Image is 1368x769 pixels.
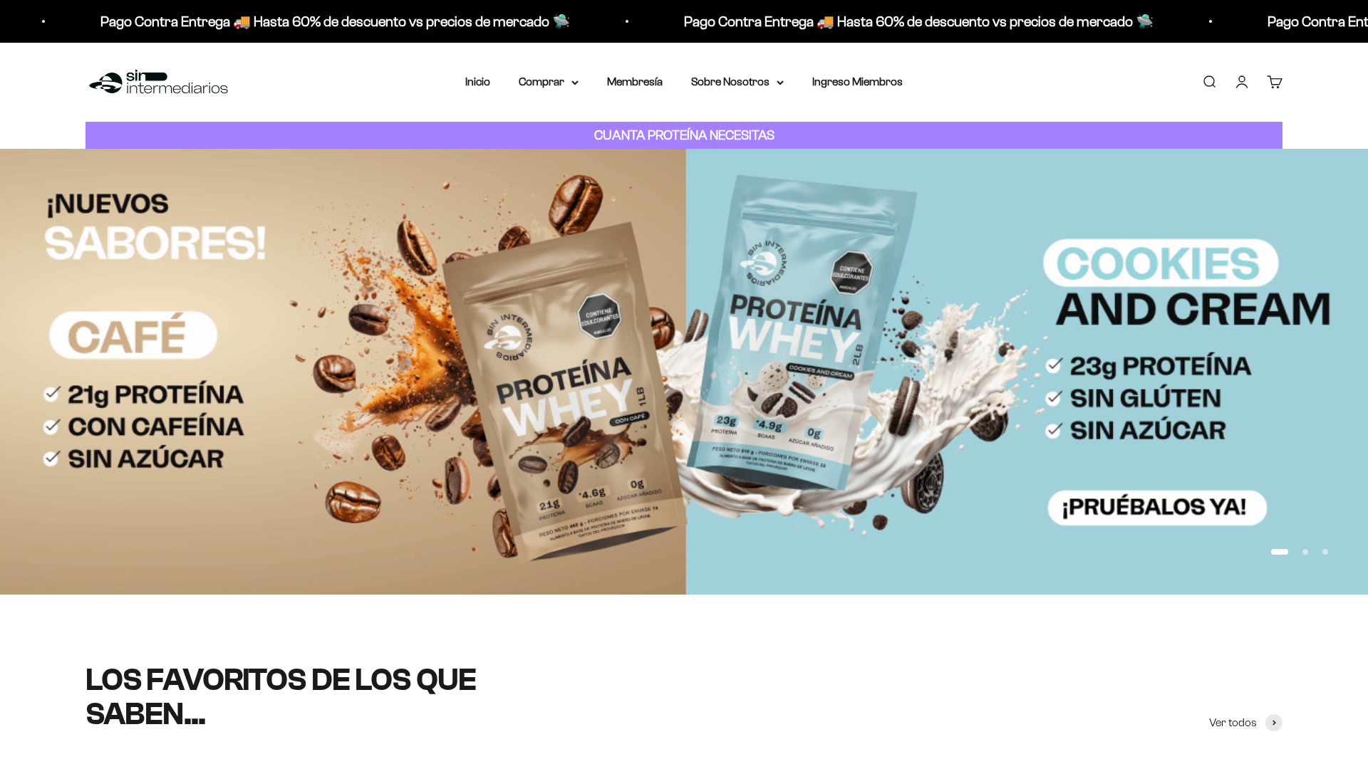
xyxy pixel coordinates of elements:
[607,75,663,88] a: Membresía
[1209,713,1282,732] a: Ver todos
[519,73,579,91] summary: Comprar
[1209,713,1257,732] span: Ver todos
[691,73,784,91] summary: Sobre Nosotros
[85,662,476,731] split-lines: LOS FAVORITOS DE LOS QUE SABEN...
[465,75,490,88] a: Inicio
[684,10,1154,33] p: Pago Contra Entrega 🚚 Hasta 60% de descuento vs precios de mercado 🛸
[100,10,570,33] p: Pago Contra Entrega 🚚 Hasta 60% de descuento vs precios de mercado 🛸
[594,127,774,142] strong: CUANTA PROTEÍNA NECESITAS
[812,75,903,88] a: Ingreso Miembros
